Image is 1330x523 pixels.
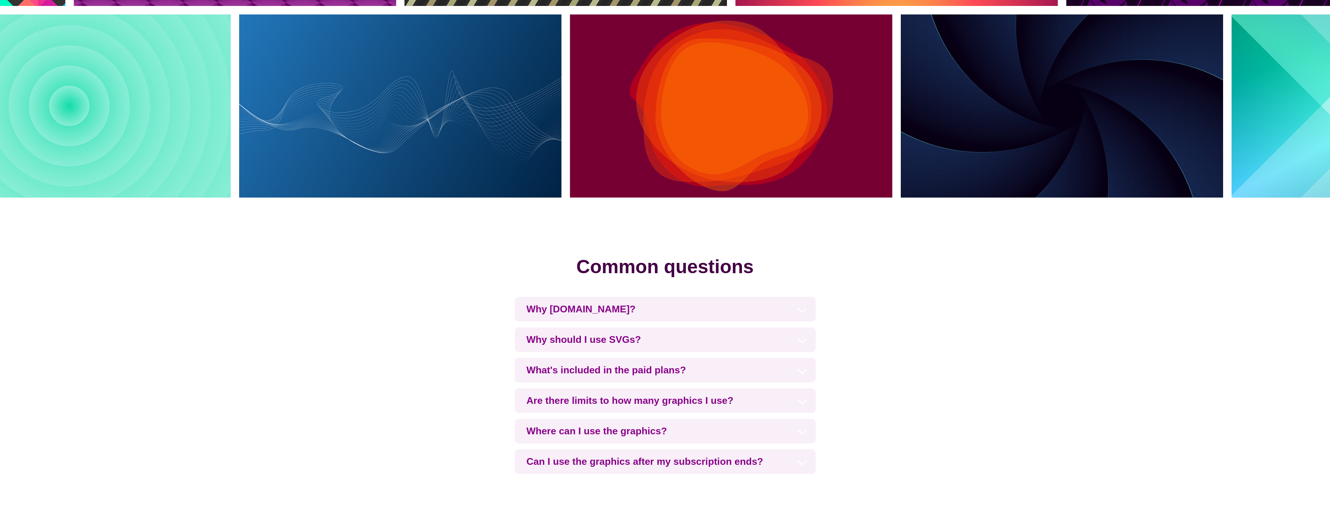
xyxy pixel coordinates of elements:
[515,388,816,413] h3: Are there limits to how many graphics I use?
[515,419,816,443] h3: Where can I use the graphics?
[515,297,816,321] h3: Why [DOMAIN_NAME]?
[515,449,816,474] h3: Can I use the graphics after my subscription ends?
[24,253,1306,281] h2: Common questions
[515,327,816,352] h3: Why should I use SVGs?
[515,358,816,382] h3: What's included in the paid plans?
